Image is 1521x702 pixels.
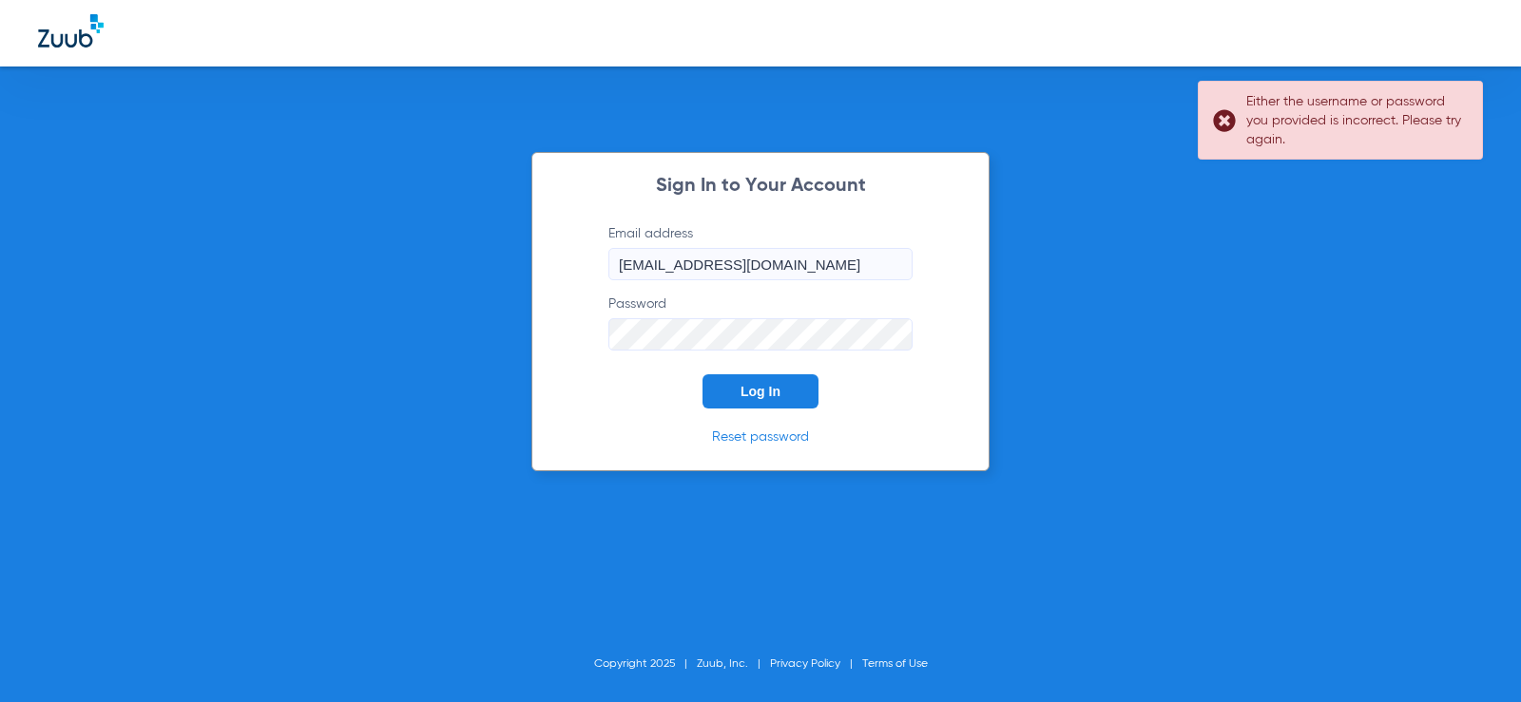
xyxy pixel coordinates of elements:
iframe: Chat Widget [1426,611,1521,702]
input: Password [608,318,913,351]
a: Reset password [712,430,809,444]
a: Privacy Policy [770,658,840,670]
input: Email address [608,248,913,280]
li: Copyright 2025 [594,655,697,674]
label: Password [608,294,913,351]
button: Log In [703,374,818,408]
a: Terms of Use [862,658,928,670]
h2: Sign In to Your Account [580,177,941,196]
img: Zuub Logo [38,14,104,47]
span: Log In [741,384,780,399]
label: Email address [608,224,913,280]
li: Zuub, Inc. [697,655,770,674]
div: Either the username or password you provided is incorrect. Please try again. [1246,92,1466,149]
